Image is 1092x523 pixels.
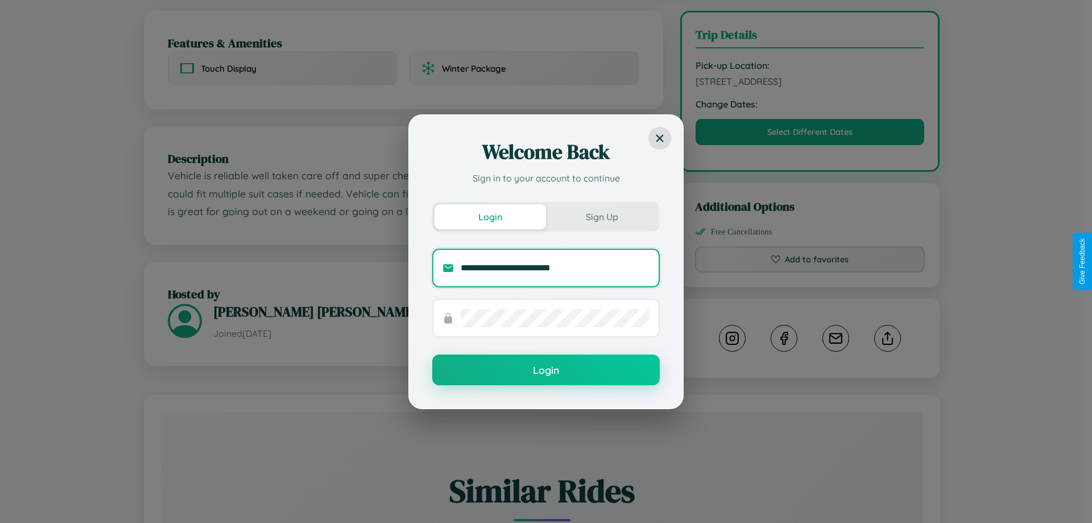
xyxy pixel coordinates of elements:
[432,171,660,185] p: Sign in to your account to continue
[432,355,660,385] button: Login
[435,204,546,229] button: Login
[1078,238,1086,285] div: Give Feedback
[432,138,660,166] h2: Welcome Back
[546,204,657,229] button: Sign Up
